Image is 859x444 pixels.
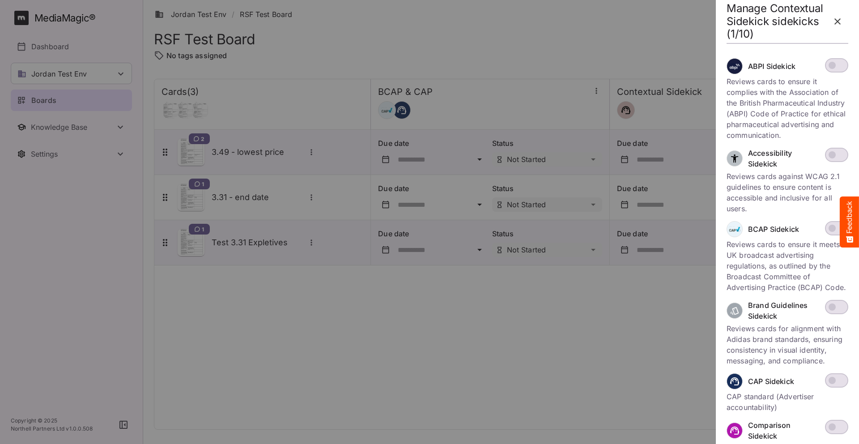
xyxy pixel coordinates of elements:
[748,224,799,235] p: BCAP Sidekick
[727,171,848,214] p: Reviews cards against WCAG 2.1 guidelines to ensure content is accessible and inclusive for all u...
[727,323,848,366] p: Reviews cards for alignment with Adidas brand standards, ensuring consistency in visual identity,...
[727,76,848,141] p: Reviews cards to ensure it complies with the Association of the British Pharmaceutical Industry (...
[748,420,820,441] p: Comparison Sidekick
[727,239,848,293] p: Reviews cards to ensure it meets UK broadcast advertising regulations, as outlined by the Broadca...
[748,300,820,321] p: Brand Guidelines Sidekick
[727,391,848,413] p: CAP standard (Advertiser accountability)
[748,148,820,169] p: Accessibility Sidekick
[840,196,859,248] button: Feedback
[748,376,794,387] p: CAP Sidekick
[727,2,827,41] h2: Manage Contextual Sidekick sidekicks (1/10)
[748,61,795,72] p: ABPI Sidekick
